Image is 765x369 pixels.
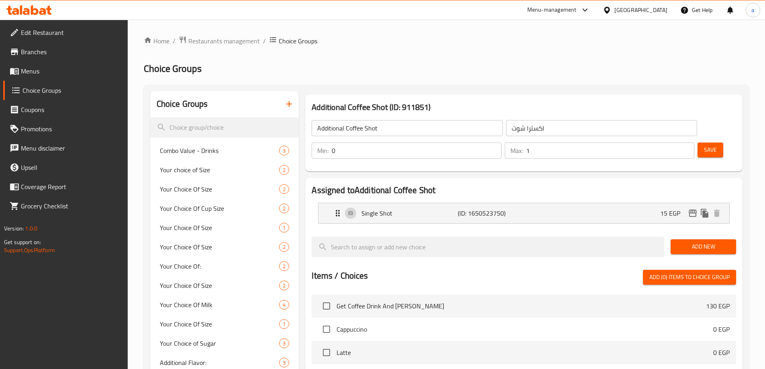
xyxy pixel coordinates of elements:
[144,36,749,46] nav: breadcrumb
[160,223,279,232] span: Your Choice Of Size
[337,324,713,334] span: Cappuccino
[150,160,299,179] div: Your choice of Size2
[150,117,299,138] input: search
[263,36,266,46] li: /
[21,66,121,76] span: Menus
[160,319,279,329] span: Your Choice Of Size
[704,145,717,155] span: Save
[318,298,335,314] span: Select choice
[279,166,289,174] span: 2
[312,200,736,227] li: Expand
[150,257,299,276] div: Your Choice Of:2
[160,281,279,290] span: Your Choice Of Size
[3,196,128,216] a: Grocery Checklist
[160,338,279,348] span: Your Choice of Sugar
[614,6,667,14] div: [GEOGRAPHIC_DATA]
[671,239,736,254] button: Add New
[3,42,128,61] a: Branches
[317,146,328,155] p: Min:
[160,146,279,155] span: Combo Value - Drinks
[21,105,121,114] span: Coupons
[279,359,289,367] span: 3
[150,218,299,237] div: Your Choice Of Size1
[279,320,289,328] span: 1
[4,237,41,247] span: Get support on:
[312,101,736,114] h3: Additional Coffee Shot (ID: 911851)
[150,141,299,160] div: Combo Value - Drinks3
[279,281,289,290] div: Choices
[157,98,208,110] h2: Choice Groups
[279,147,289,155] span: 3
[527,5,577,15] div: Menu-management
[318,203,729,223] div: Expand
[279,146,289,155] div: Choices
[312,236,664,257] input: search
[160,165,279,175] span: Your choice of Size
[21,201,121,211] span: Grocery Checklist
[3,100,128,119] a: Coupons
[713,324,730,334] p: 0 EGP
[4,223,24,234] span: Version:
[21,163,121,172] span: Upsell
[660,208,687,218] p: 15 EGP
[649,272,730,282] span: Add (0) items to choice group
[279,36,317,46] span: Choice Groups
[510,146,523,155] p: Max:
[150,276,299,295] div: Your Choice Of Size2
[279,205,289,212] span: 2
[150,334,299,353] div: Your Choice of Sugar3
[160,261,279,271] span: Your Choice Of:
[21,182,121,192] span: Coverage Report
[312,184,736,196] h2: Assigned to Additional Coffee Shot
[188,36,260,46] span: Restaurants management
[312,270,368,282] h2: Items / Choices
[279,186,289,193] span: 2
[337,301,706,311] span: Get Coffee Drink And [PERSON_NAME]
[279,224,289,232] span: 1
[150,179,299,199] div: Your Choice Of Size2
[160,184,279,194] span: Your Choice Of Size
[150,314,299,334] div: Your Choice Of Size1
[179,36,260,46] a: Restaurants management
[3,23,128,42] a: Edit Restaurant
[687,207,699,219] button: edit
[699,207,711,219] button: duplicate
[751,6,754,14] span: a
[3,81,128,100] a: Choice Groups
[144,59,202,77] span: Choice Groups
[677,242,730,252] span: Add New
[144,36,169,46] a: Home
[3,61,128,81] a: Menus
[279,242,289,252] div: Choices
[3,119,128,139] a: Promotions
[21,143,121,153] span: Menu disclaimer
[21,28,121,37] span: Edit Restaurant
[458,208,522,218] p: (ID: 1650523750)
[279,300,289,310] div: Choices
[4,245,55,255] a: Support.OpsPlatform
[279,358,289,367] div: Choices
[279,165,289,175] div: Choices
[279,204,289,213] div: Choices
[160,242,279,252] span: Your Choice Of Size
[173,36,175,46] li: /
[160,204,279,213] span: Your Choice Of Cup Size
[160,300,279,310] span: Your Choice Of Milk
[361,208,457,218] p: Single Shot
[279,261,289,271] div: Choices
[279,243,289,251] span: 2
[279,223,289,232] div: Choices
[279,340,289,347] span: 3
[279,301,289,309] span: 4
[337,348,713,357] span: Latte
[706,301,730,311] p: 130 EGP
[21,47,121,57] span: Branches
[698,143,723,157] button: Save
[21,124,121,134] span: Promotions
[160,358,279,367] span: Additional Flavor:
[150,295,299,314] div: Your Choice Of Milk4
[279,319,289,329] div: Choices
[318,344,335,361] span: Select choice
[150,237,299,257] div: Your Choice Of Size2
[279,263,289,270] span: 2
